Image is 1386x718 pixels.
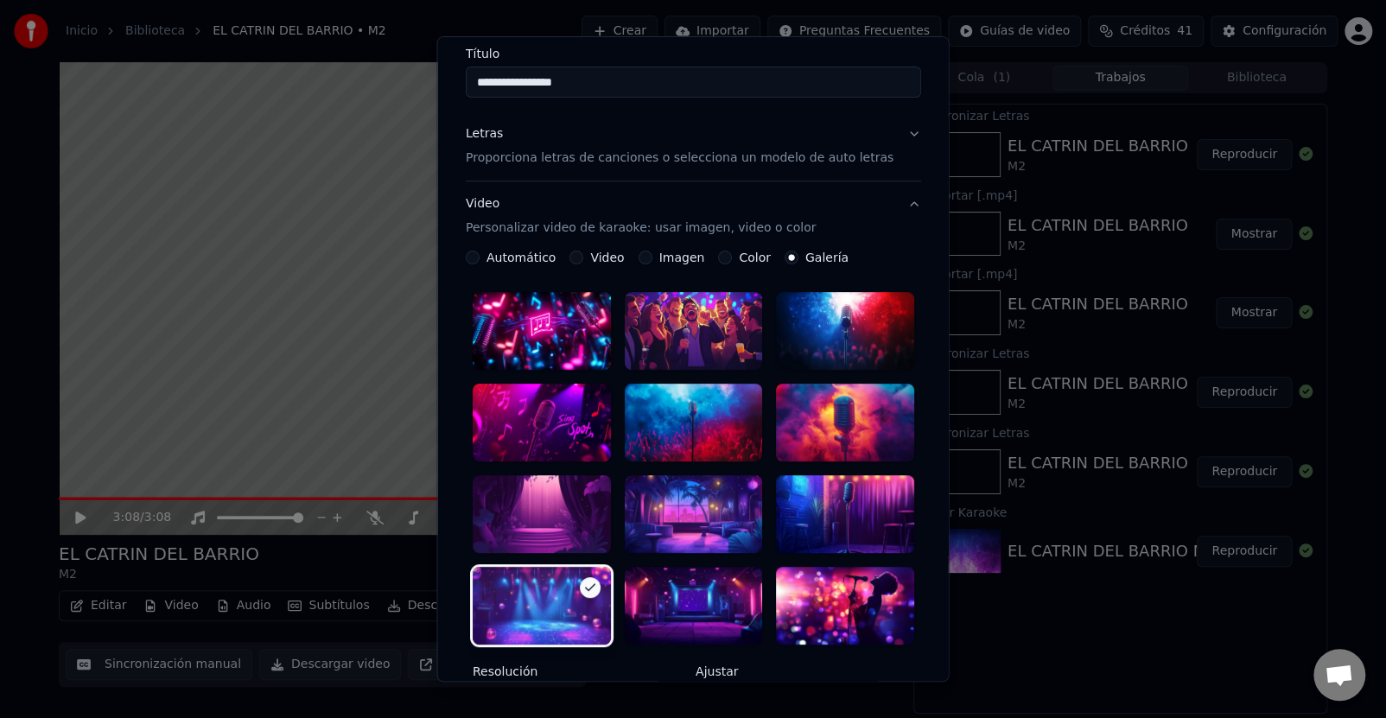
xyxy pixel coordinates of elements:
button: VideoPersonalizar video de karaoke: usar imagen, video o color [465,182,920,251]
label: Título [465,48,920,60]
p: Personalizar video de karaoke: usar imagen, video o color [465,219,815,237]
p: Proporciona letras de canciones o selecciona un modelo de auto letras [465,150,893,168]
label: Color [739,251,771,264]
label: Galería [804,251,848,264]
label: Video [590,251,624,264]
div: Letras [465,126,502,143]
label: Resolución [472,665,688,677]
div: Video [465,196,815,238]
button: LetrasProporciona letras de canciones o selecciona un modelo de auto letras [465,112,920,181]
label: Imagen [658,251,704,264]
label: Ajustar [695,665,868,677]
label: Automático [486,251,555,264]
